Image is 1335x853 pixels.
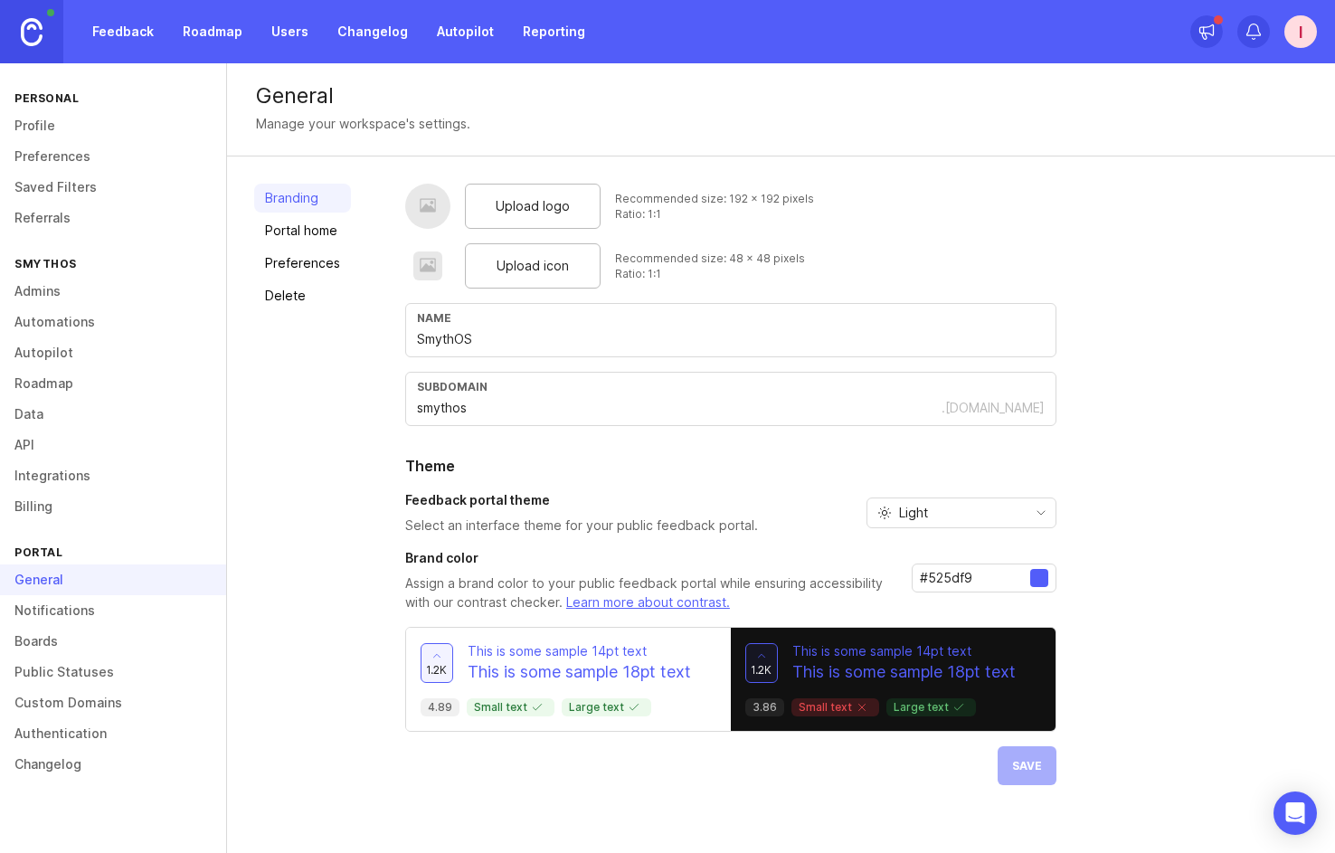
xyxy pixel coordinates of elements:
span: Upload icon [497,256,569,276]
svg: toggle icon [1027,506,1056,520]
p: Select an interface theme for your public feedback portal. [405,517,758,535]
a: Reporting [512,15,596,48]
img: Canny Home [21,18,43,46]
p: Small text [474,700,547,715]
a: Changelog [327,15,419,48]
h3: Feedback portal theme [405,491,758,509]
span: Light [899,503,928,523]
a: Learn more about contrast. [566,594,730,610]
a: Roadmap [172,15,253,48]
a: Portal home [254,216,351,245]
p: Large text [894,700,969,715]
button: 1.2k [745,643,778,683]
p: This is some sample 18pt text [468,660,691,684]
div: General [256,85,1306,107]
div: Name [417,311,1045,325]
a: Users [260,15,319,48]
p: Small text [799,700,872,715]
div: subdomain [417,380,1045,393]
div: Ratio: 1:1 [615,266,805,281]
div: toggle menu [866,498,1056,528]
div: Recommended size: 192 x 192 pixels [615,191,814,206]
div: Open Intercom Messenger [1273,791,1317,835]
span: 1.2k [751,662,772,678]
h2: Theme [405,455,1056,477]
div: Ratio: 1:1 [615,206,814,222]
p: This is some sample 14pt text [792,642,1016,660]
div: .[DOMAIN_NAME] [942,399,1045,417]
p: This is some sample 14pt text [468,642,691,660]
a: Autopilot [426,15,505,48]
p: Assign a brand color to your public feedback portal while ensuring accessibility with our contras... [405,574,897,612]
span: 1.2k [426,662,447,678]
p: This is some sample 18pt text [792,660,1016,684]
p: 3.86 [753,700,777,715]
input: Subdomain [417,398,942,418]
h3: Brand color [405,549,897,567]
a: Delete [254,281,351,310]
p: 4.89 [428,700,452,715]
a: Feedback [81,15,165,48]
div: Recommended size: 48 x 48 pixels [615,251,805,266]
div: Manage your workspace's settings. [256,114,470,134]
a: Branding [254,184,351,213]
button: 1.2k [421,643,453,683]
svg: prefix icon Sun [877,506,892,520]
span: Upload logo [496,196,570,216]
a: Preferences [254,249,351,278]
p: Large text [569,700,644,715]
button: I [1284,15,1317,48]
